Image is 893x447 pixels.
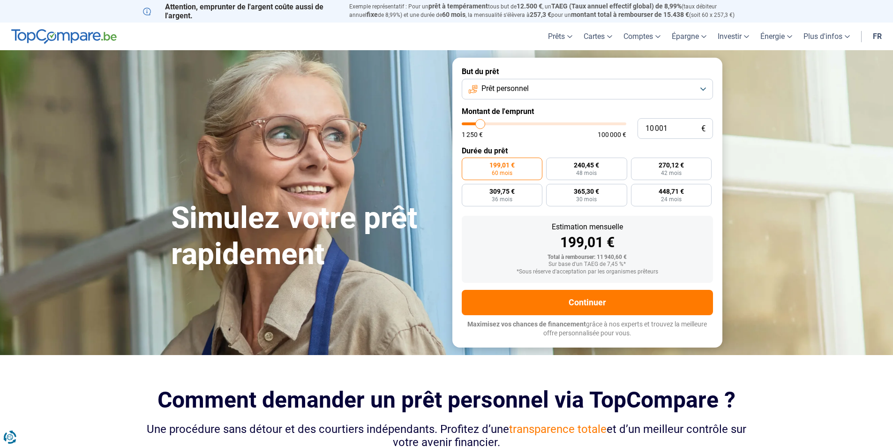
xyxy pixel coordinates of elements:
div: 199,01 € [469,235,705,250]
a: Énergie [755,23,798,50]
p: Attention, emprunter de l'argent coûte aussi de l'argent. [143,2,338,20]
div: Estimation mensuelle [469,223,705,231]
span: 36 mois [492,197,512,202]
span: 42 mois [661,170,682,176]
span: 24 mois [661,197,682,202]
a: Plus d'infos [798,23,855,50]
span: 100 000 € [598,131,626,138]
span: 1 250 € [462,131,483,138]
span: 12.500 € [517,2,542,10]
span: Maximisez vos chances de financement [467,320,586,328]
span: 60 mois [442,11,465,18]
label: But du prêt [462,67,713,76]
p: grâce à nos experts et trouvez la meilleure offre personnalisée pour vous. [462,320,713,338]
span: 240,45 € [574,162,599,168]
div: *Sous réserve d'acceptation par les organismes prêteurs [469,269,705,275]
a: Prêts [542,23,578,50]
button: Prêt personnel [462,79,713,99]
span: 199,01 € [489,162,515,168]
a: fr [867,23,887,50]
a: Comptes [618,23,666,50]
span: 257,3 € [530,11,551,18]
div: Total à rembourser: 11 940,60 € [469,254,705,261]
p: Exemple représentatif : Pour un tous but de , un (taux débiteur annuel de 8,99%) et une durée de ... [349,2,750,19]
img: TopCompare [11,29,117,44]
h2: Comment demander un prêt personnel via TopCompare ? [143,387,750,413]
span: € [701,125,705,133]
a: Investir [712,23,755,50]
span: montant total à rembourser de 15.438 € [571,11,689,18]
a: Cartes [578,23,618,50]
span: 365,30 € [574,188,599,195]
div: Sur base d'un TAEG de 7,45 %* [469,261,705,268]
span: 309,75 € [489,188,515,195]
span: 30 mois [576,197,597,202]
span: fixe [367,11,378,18]
span: 60 mois [492,170,512,176]
span: transparence totale [509,423,607,436]
span: Prêt personnel [481,83,529,94]
button: Continuer [462,290,713,315]
span: 270,12 € [659,162,684,168]
span: 48 mois [576,170,597,176]
label: Durée du prêt [462,146,713,155]
a: Épargne [666,23,712,50]
h1: Simulez votre prêt rapidement [171,200,441,273]
label: Montant de l'emprunt [462,107,713,116]
span: prêt à tempérament [428,2,488,10]
span: TAEG (Taux annuel effectif global) de 8,99% [551,2,682,10]
span: 448,71 € [659,188,684,195]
